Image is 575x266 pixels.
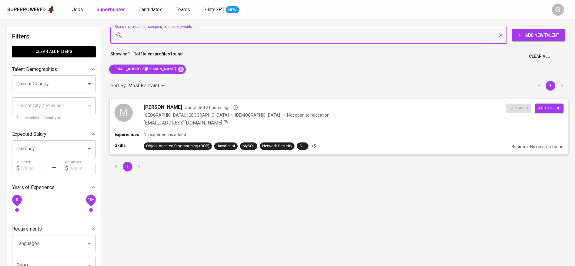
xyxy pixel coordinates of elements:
[16,198,18,202] span: 0
[88,198,94,202] span: 10+
[123,162,132,171] button: page 1
[242,143,255,149] div: MySQL
[12,225,42,233] p: Requirements
[7,5,55,14] a: Superpoweredapp logo
[538,105,560,111] span: Add to job
[232,104,238,110] svg: By Batam recruiter
[110,82,126,89] p: Sort By
[85,145,94,153] button: Open
[110,99,568,155] a: M[PERSON_NAME]Contacted 21 hours ago[GEOGRAPHIC_DATA], [GEOGRAPHIC_DATA][DEMOGRAPHIC_DATA] Not op...
[311,143,316,149] p: +5
[12,223,96,235] div: Requirements
[12,181,96,194] div: Years of Experience
[527,51,552,62] button: Clear All
[16,115,92,121] p: Please select a Country first
[140,52,143,56] b: 1
[299,143,306,149] div: C++
[139,7,162,12] span: Candidates
[511,144,528,150] p: Resume
[12,63,96,75] div: Talent Demographics
[12,184,55,191] p: Years of Experience
[109,65,186,74] div: [EMAIL_ADDRESS][DOMAIN_NAME]
[203,7,225,12] span: GlintsGPT
[12,66,57,73] p: Talent Demographics
[128,80,166,91] div: Most Relevant
[110,162,145,171] nav: pagination navigation
[546,81,555,91] button: page 1
[262,143,292,149] div: Network Security
[287,112,329,118] p: Not open to relocation
[552,4,564,16] div: G
[71,162,96,174] input: Value
[139,6,164,14] a: Candidates
[226,7,239,13] span: NEW
[185,104,238,110] span: Contacted 21 hours ago
[217,143,235,149] div: JavaScript
[128,52,136,56] b: 1 - 1
[7,6,46,13] div: Superpowered
[12,131,46,138] p: Expected Salary
[72,6,84,14] a: Jobs
[110,51,183,62] p: Showing of talent profiles found
[176,7,190,12] span: Teams
[512,29,565,41] button: Add New Talent
[533,81,568,91] nav: pagination navigation
[496,31,505,39] button: Clear
[144,103,182,111] span: [PERSON_NAME]
[235,112,281,118] span: [DEMOGRAPHIC_DATA]
[517,32,560,39] span: Add New Talent
[96,7,125,12] b: Superhunter
[115,103,133,121] div: M
[144,120,222,125] span: [EMAIL_ADDRESS][DOMAIN_NAME]
[203,6,239,14] a: GlintsGPT NEW
[144,112,229,118] div: [GEOGRAPHIC_DATA], [GEOGRAPHIC_DATA]
[176,6,191,14] a: Teams
[144,131,186,138] p: No experiences added
[96,6,126,14] a: Superhunter
[530,144,563,150] p: No resume found
[12,32,96,41] h6: Filters
[12,46,96,57] button: Clear All filters
[535,103,563,113] button: Add to job
[85,80,94,88] button: Open
[109,66,179,72] span: [EMAIL_ADDRESS][DOMAIN_NAME]
[115,142,144,148] p: Skills
[85,239,94,248] button: Open
[529,53,550,60] span: Clear All
[47,5,55,14] img: app logo
[17,48,91,55] span: Clear All filters
[115,131,144,138] p: Experiences
[146,143,209,149] div: Object-oriented Programming (OOP)
[22,162,47,174] input: Value
[128,82,159,89] p: Most Relevant
[12,128,96,140] div: Expected Salary
[72,7,83,12] span: Jobs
